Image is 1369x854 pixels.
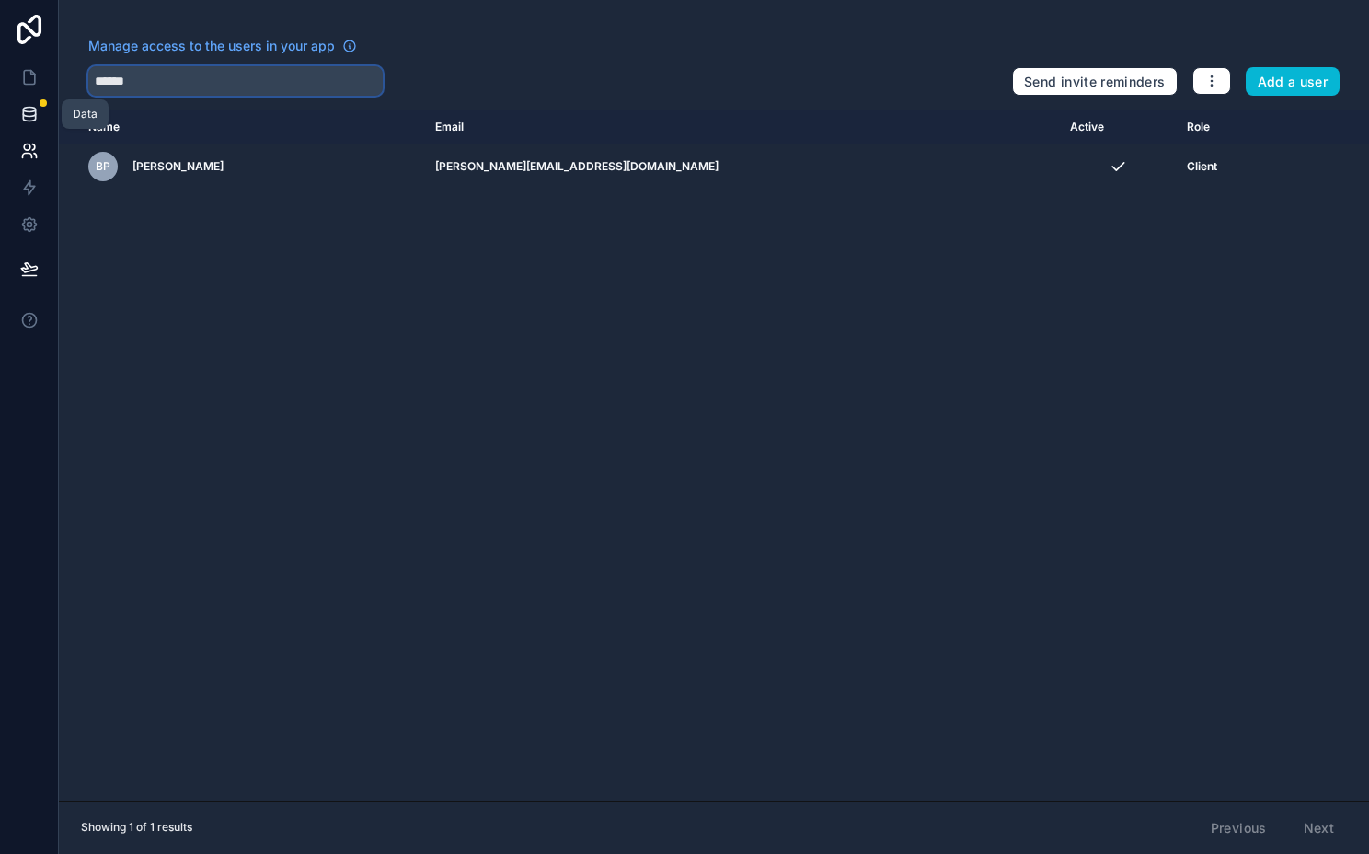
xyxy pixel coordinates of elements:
span: [PERSON_NAME] [132,159,224,174]
th: Email [424,110,1059,144]
th: Name [59,110,424,144]
span: Client [1187,159,1217,174]
th: Active [1059,110,1176,144]
button: Send invite reminders [1012,67,1177,97]
span: BP [96,159,110,174]
span: Showing 1 of 1 results [81,820,192,835]
button: Add a user [1246,67,1340,97]
td: [PERSON_NAME][EMAIL_ADDRESS][DOMAIN_NAME] [424,144,1059,190]
div: Data [73,107,98,121]
div: scrollable content [59,110,1369,801]
a: Manage access to the users in your app [88,37,357,55]
span: Manage access to the users in your app [88,37,335,55]
th: Role [1176,110,1284,144]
